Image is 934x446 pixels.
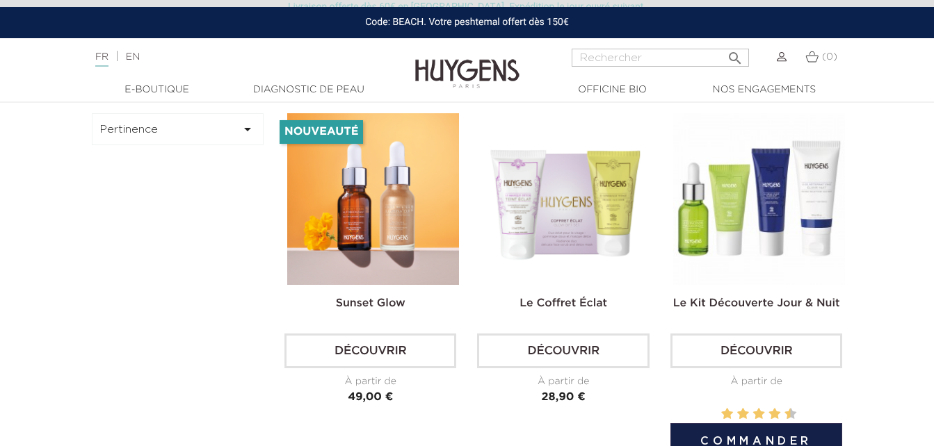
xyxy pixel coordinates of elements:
a: Le Coffret Éclat [520,298,607,309]
label: 4 [740,406,747,423]
i:  [239,121,256,138]
a: Découvrir [477,333,649,368]
a: Officine Bio [543,83,682,97]
img: Le Coffret éclat [480,113,652,285]
div: À partir de [477,374,649,389]
a: Découvrir [284,333,456,368]
a: EN [126,52,140,62]
img: Huygens [415,37,520,90]
label: 5 [750,406,752,423]
div: | [88,49,379,65]
label: 1 [718,406,720,423]
span: 49,00 € [348,392,393,403]
label: 3 [734,406,736,423]
button:  [723,44,748,63]
img: Sunset glow- un teint éclatant [287,113,459,285]
a: Découvrir [670,333,842,368]
button: Pertinence [92,113,264,145]
label: 8 [771,406,778,423]
a: Nos engagements [695,83,834,97]
div: À partir de [284,374,456,389]
li: Nouveauté [280,120,363,144]
i:  [727,46,743,63]
label: 2 [724,406,731,423]
span: 28,90 € [542,392,586,403]
input: Rechercher [572,49,749,67]
a: Sunset Glow [336,298,405,309]
span: (0) [822,52,837,62]
a: FR [95,52,108,67]
a: Le Kit Découverte Jour & Nuit [673,298,840,309]
a: E-Boutique [88,83,227,97]
label: 7 [766,406,768,423]
label: 10 [787,406,794,423]
a: Diagnostic de peau [239,83,378,97]
label: 6 [755,406,762,423]
div: À partir de [670,374,842,389]
label: 9 [782,406,784,423]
